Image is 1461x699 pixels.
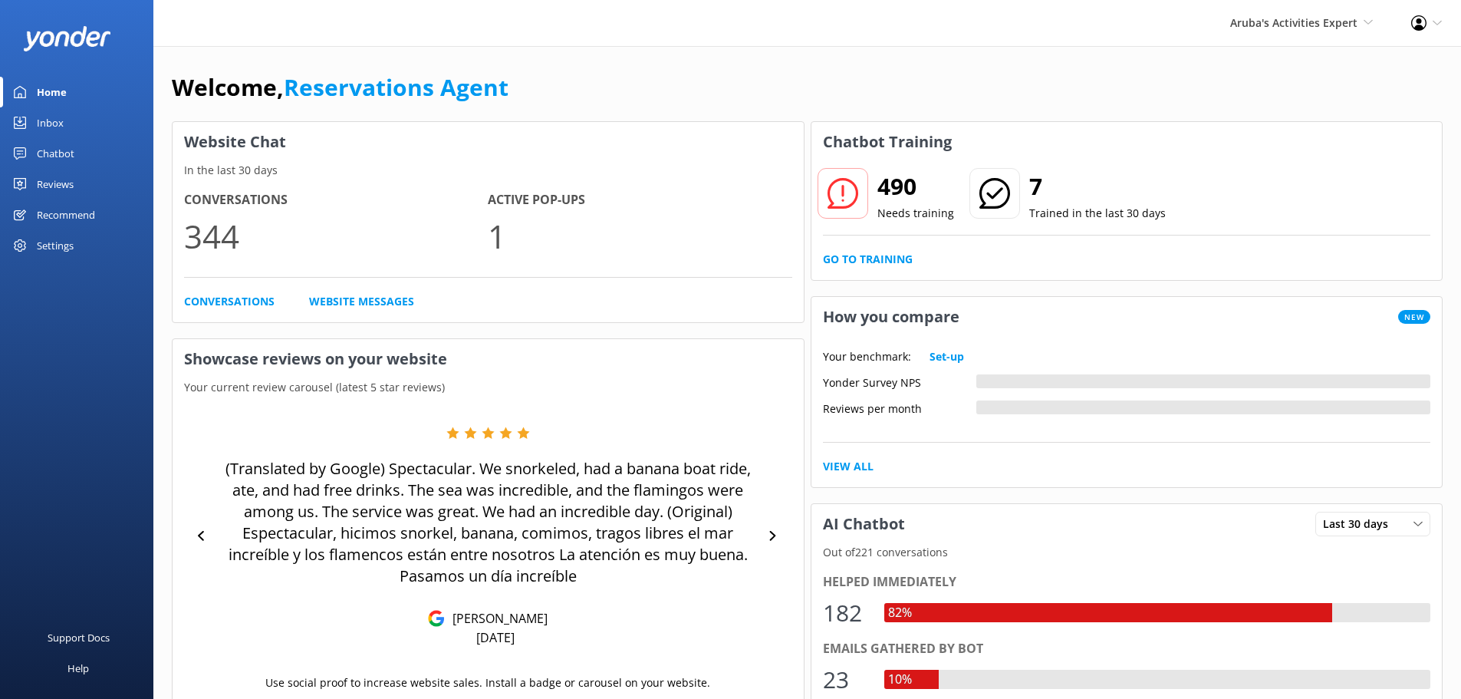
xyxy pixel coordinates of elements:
[309,293,414,310] a: Website Messages
[811,122,963,162] h3: Chatbot Training
[811,544,1443,561] p: Out of 221 conversations
[823,251,913,268] a: Go to Training
[172,69,508,106] h1: Welcome,
[37,169,74,199] div: Reviews
[48,622,110,653] div: Support Docs
[1323,516,1397,532] span: Last 30 days
[37,138,74,169] div: Chatbot
[1029,205,1166,222] p: Trained in the last 30 days
[877,205,954,222] p: Needs training
[823,401,976,414] div: Reviews per month
[23,26,111,51] img: yonder-white-logo.png
[173,122,804,162] h3: Website Chat
[1398,310,1430,324] span: New
[37,107,64,138] div: Inbox
[823,458,874,475] a: View All
[284,71,508,103] a: Reservations Agent
[37,77,67,107] div: Home
[823,374,976,388] div: Yonder Survey NPS
[823,595,869,631] div: 182
[173,379,804,396] p: Your current review carousel (latest 5 star reviews)
[173,339,804,379] h3: Showcase reviews on your website
[823,348,911,365] p: Your benchmark:
[488,190,791,210] h4: Active Pop-ups
[811,504,916,544] h3: AI Chatbot
[215,458,762,587] p: (Translated by Google) Spectacular. We snorkeled, had a banana boat ride, ate, and had free drink...
[184,293,275,310] a: Conversations
[37,199,95,230] div: Recommend
[476,629,515,646] p: [DATE]
[488,210,791,262] p: 1
[1029,168,1166,205] h2: 7
[428,610,445,627] img: Google Reviews
[1230,15,1357,30] span: Aruba's Activities Expert
[37,230,74,261] div: Settings
[811,297,971,337] h3: How you compare
[184,210,488,262] p: 344
[67,653,89,684] div: Help
[823,572,1431,592] div: Helped immediately
[173,162,804,179] p: In the last 30 days
[265,674,710,691] p: Use social proof to increase website sales. Install a badge or carousel on your website.
[823,661,869,698] div: 23
[877,168,954,205] h2: 490
[884,603,916,623] div: 82%
[823,639,1431,659] div: Emails gathered by bot
[184,190,488,210] h4: Conversations
[884,670,916,690] div: 10%
[930,348,964,365] a: Set-up
[445,610,548,627] p: [PERSON_NAME]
